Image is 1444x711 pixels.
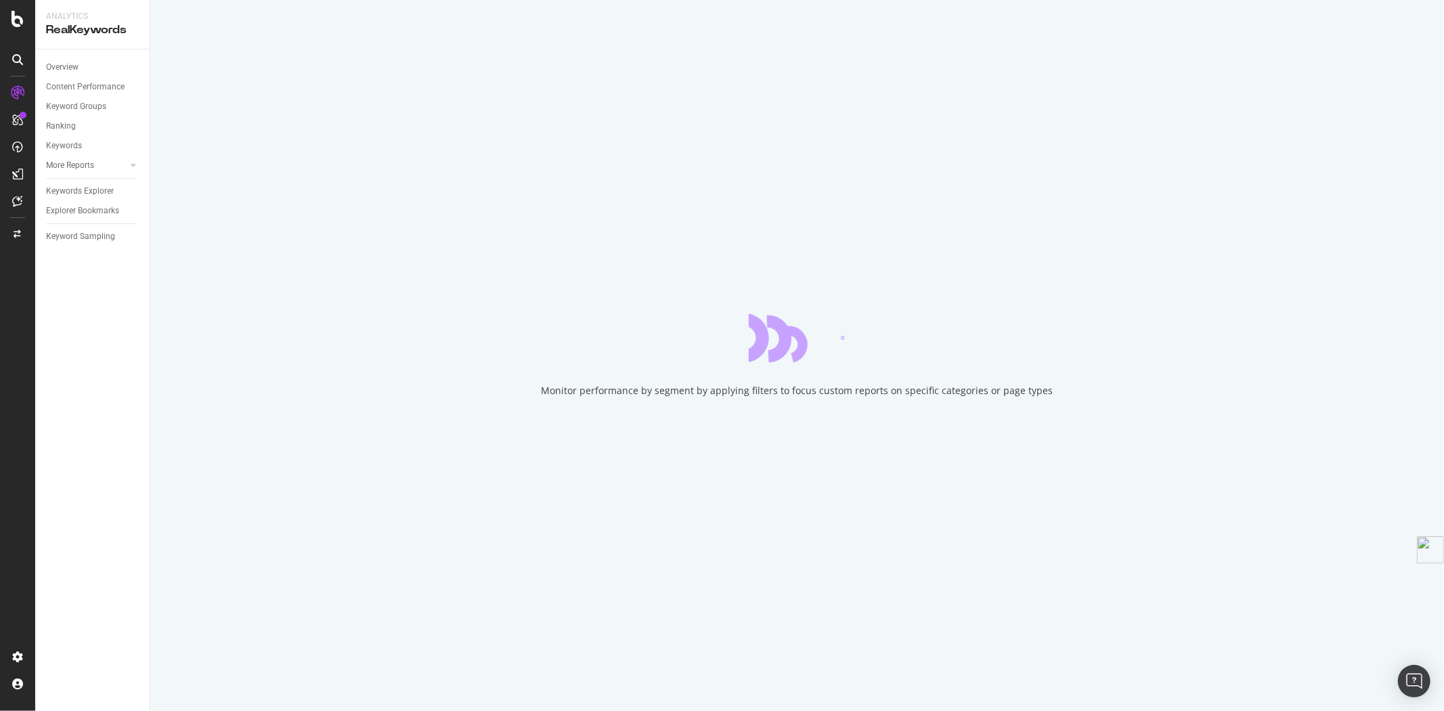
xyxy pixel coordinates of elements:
a: Keyword Sampling [46,230,140,244]
a: Explorer Bookmarks [46,204,140,218]
a: Keyword Groups [46,100,140,114]
div: Analytics [46,11,139,22]
div: More Reports [46,158,94,173]
a: Keywords [46,139,140,153]
img: side-widget.svg [1417,536,1444,563]
div: Keyword Sampling [46,230,115,244]
div: RealKeywords [46,22,139,38]
a: Overview [46,60,140,74]
div: Content Performance [46,80,125,94]
div: Keyword Groups [46,100,106,114]
div: Open Intercom Messenger [1398,665,1430,697]
div: Explorer Bookmarks [46,204,119,218]
div: Overview [46,60,79,74]
a: Keywords Explorer [46,184,140,198]
a: Ranking [46,119,140,133]
div: Monitor performance by segment by applying filters to focus custom reports on specific categories... [542,384,1053,397]
div: animation [749,314,846,362]
div: Keywords [46,139,82,153]
div: Keywords Explorer [46,184,114,198]
div: Ranking [46,119,76,133]
a: Content Performance [46,80,140,94]
a: More Reports [46,158,127,173]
